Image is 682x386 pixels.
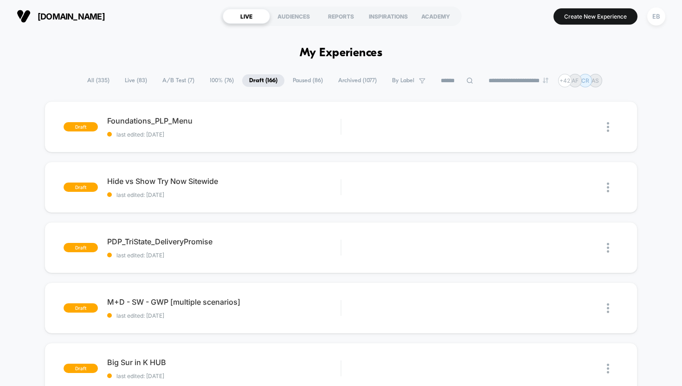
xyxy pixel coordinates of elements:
span: [DOMAIN_NAME] [38,12,105,21]
img: close [607,122,609,132]
div: LIVE [223,9,270,24]
span: draft [64,183,98,192]
img: close [607,303,609,313]
span: By Label [392,77,414,84]
img: close [607,243,609,253]
div: INSPIRATIONS [365,9,412,24]
button: Create New Experience [553,8,637,25]
span: M+D - SW - GWP [multiple scenarios] [107,297,341,307]
span: PDP_TriState_DeliveryPromise [107,237,341,246]
button: EB [644,7,668,26]
span: draft [64,122,98,131]
span: All ( 335 ) [80,74,116,87]
img: end [543,78,548,83]
span: last edited: [DATE] [107,252,341,259]
div: EB [647,7,665,26]
span: last edited: [DATE] [107,373,341,379]
span: draft [64,243,98,252]
span: Live ( 83 ) [118,74,154,87]
span: draft [64,303,98,313]
div: AUDIENCES [270,9,317,24]
p: AS [592,77,599,84]
span: last edited: [DATE] [107,191,341,198]
span: A/B Test ( 7 ) [155,74,201,87]
img: close [607,183,609,192]
span: Hide vs Show Try Now Sitewide [107,177,341,186]
span: draft [64,364,98,373]
div: + 42 [558,74,572,87]
span: last edited: [DATE] [107,312,341,319]
span: Big Sur in K HUB [107,358,341,367]
span: Draft ( 166 ) [242,74,284,87]
span: Foundations_PLP_Menu [107,116,341,125]
h1: My Experiences [300,46,383,60]
img: close [607,364,609,373]
span: last edited: [DATE] [107,131,341,138]
div: ACADEMY [412,9,459,24]
button: [DOMAIN_NAME] [14,9,108,24]
span: 100% ( 76 ) [203,74,241,87]
p: CR [581,77,589,84]
img: Visually logo [17,9,31,23]
span: Archived ( 1077 ) [331,74,384,87]
span: Paused ( 86 ) [286,74,330,87]
p: AF [572,77,579,84]
div: REPORTS [317,9,365,24]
